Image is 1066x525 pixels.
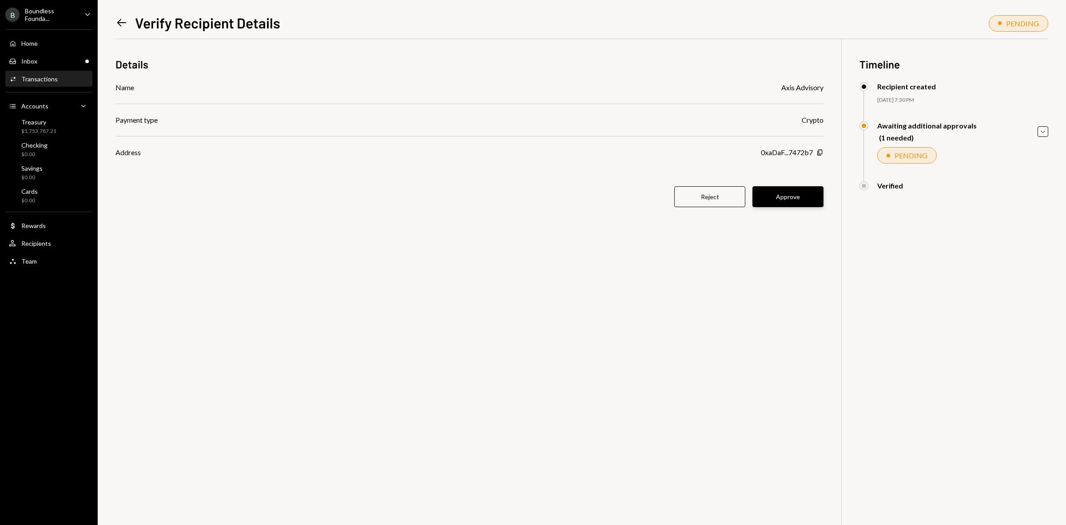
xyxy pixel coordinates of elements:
div: Cards [21,188,38,195]
div: Boundless Founda... [25,7,77,22]
div: Name [115,82,134,93]
div: Checking [21,141,48,149]
a: Treasury$1,753,787.21 [5,116,92,137]
a: Rewards [5,217,92,233]
div: $0.00 [21,197,38,204]
div: Accounts [21,102,48,110]
div: Transactions [21,75,58,83]
a: Checking$0.00 [5,139,92,160]
div: Address [115,147,141,158]
a: Accounts [5,98,92,114]
div: Recipient created [877,82,936,91]
h3: Details [115,57,148,72]
a: Home [5,35,92,51]
a: Recipients [5,235,92,251]
a: Inbox [5,53,92,69]
a: Savings$0.00 [5,162,92,183]
div: Recipients [21,240,51,247]
div: PENDING [1006,19,1039,28]
div: Team [21,257,37,265]
div: Payment type [115,115,158,125]
button: Reject [674,186,745,207]
h3: Timeline [859,57,1048,72]
div: $0.00 [21,174,43,181]
div: 0xaDaF...7472b7 [761,147,813,158]
a: Cards$0.00 [5,185,92,206]
h1: Verify Recipient Details [135,14,280,32]
div: [DATE] 7:30 PM [877,96,1048,104]
div: PENDING [895,151,927,160]
div: Rewards [21,222,46,229]
div: Treasury [21,118,56,126]
div: B [5,8,20,22]
div: Savings [21,164,43,172]
div: Awaiting additional approvals [877,121,977,130]
div: Verified [877,181,903,190]
a: Transactions [5,71,92,87]
div: (1 needed) [879,133,977,142]
a: Team [5,253,92,269]
div: $0.00 [21,151,48,158]
div: Axis Advisory [781,82,823,93]
button: Approve [752,186,823,207]
div: Inbox [21,57,37,65]
div: $1,753,787.21 [21,128,56,135]
div: Crypto [802,115,823,125]
div: Home [21,40,38,47]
